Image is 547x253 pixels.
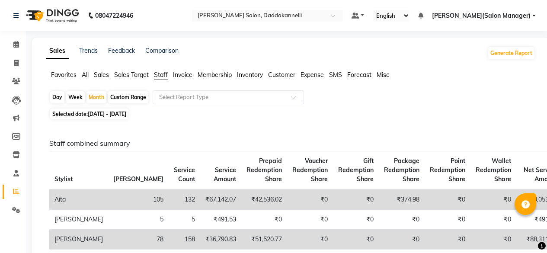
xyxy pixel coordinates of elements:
td: ₹0 [287,189,333,210]
td: ₹0 [287,230,333,250]
td: 158 [169,230,200,250]
div: Week [66,91,85,103]
a: Comparison [145,47,179,54]
span: Membership [198,71,232,79]
span: Inventory [237,71,263,79]
td: ₹491.53 [200,210,241,230]
div: Day [50,91,64,103]
span: [DATE] - [DATE] [88,111,126,117]
span: SMS [329,71,342,79]
span: Sales Target [114,71,149,79]
td: ₹42,536.02 [241,189,287,210]
span: Misc [377,71,389,79]
td: 132 [169,189,200,210]
td: ₹0 [379,230,425,250]
span: Staff [154,71,168,79]
td: ₹374.98 [379,189,425,210]
span: Service Amount [214,166,236,183]
td: [PERSON_NAME] [49,210,108,230]
td: 78 [108,230,169,250]
td: ₹0 [333,189,379,210]
span: [PERSON_NAME](Salon Manager) [432,11,531,20]
td: ₹0 [470,210,516,230]
span: Customer [268,71,295,79]
td: ₹0 [425,230,470,250]
td: ₹0 [425,189,470,210]
td: ₹0 [425,210,470,230]
td: ₹0 [333,230,379,250]
td: Aita [49,189,108,210]
td: ₹0 [470,189,516,210]
a: Trends [79,47,98,54]
span: Sales [94,71,109,79]
td: ₹0 [241,210,287,230]
span: Point Redemption Share [430,157,465,183]
span: Stylist [54,175,73,183]
a: Sales [46,43,69,59]
span: Expense [301,71,324,79]
iframe: chat widget [511,218,538,244]
td: ₹36,790.83 [200,230,241,250]
td: 5 [108,210,169,230]
a: Feedback [108,47,135,54]
button: Generate Report [488,47,534,59]
span: [PERSON_NAME] [113,175,163,183]
span: Package Redemption Share [384,157,419,183]
td: [PERSON_NAME] [49,230,108,250]
b: 08047224946 [95,3,133,28]
td: ₹51,520.77 [241,230,287,250]
div: Month [86,91,106,103]
h6: Staff combined summary [49,139,528,147]
img: logo [22,3,81,28]
td: 5 [169,210,200,230]
td: ₹0 [287,210,333,230]
td: 105 [108,189,169,210]
span: Prepaid Redemption Share [246,157,282,183]
span: All [82,71,89,79]
span: Forecast [347,71,371,79]
span: Service Count [174,166,195,183]
td: ₹0 [333,210,379,230]
span: Voucher Redemption Share [292,157,328,183]
span: Favorites [51,71,77,79]
span: Invoice [173,71,192,79]
div: Custom Range [108,91,148,103]
span: Gift Redemption Share [338,157,374,183]
span: Selected date: [50,109,128,119]
span: Wallet Redemption Share [476,157,511,183]
td: ₹0 [470,230,516,250]
td: ₹67,142.07 [200,189,241,210]
td: ₹0 [379,210,425,230]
